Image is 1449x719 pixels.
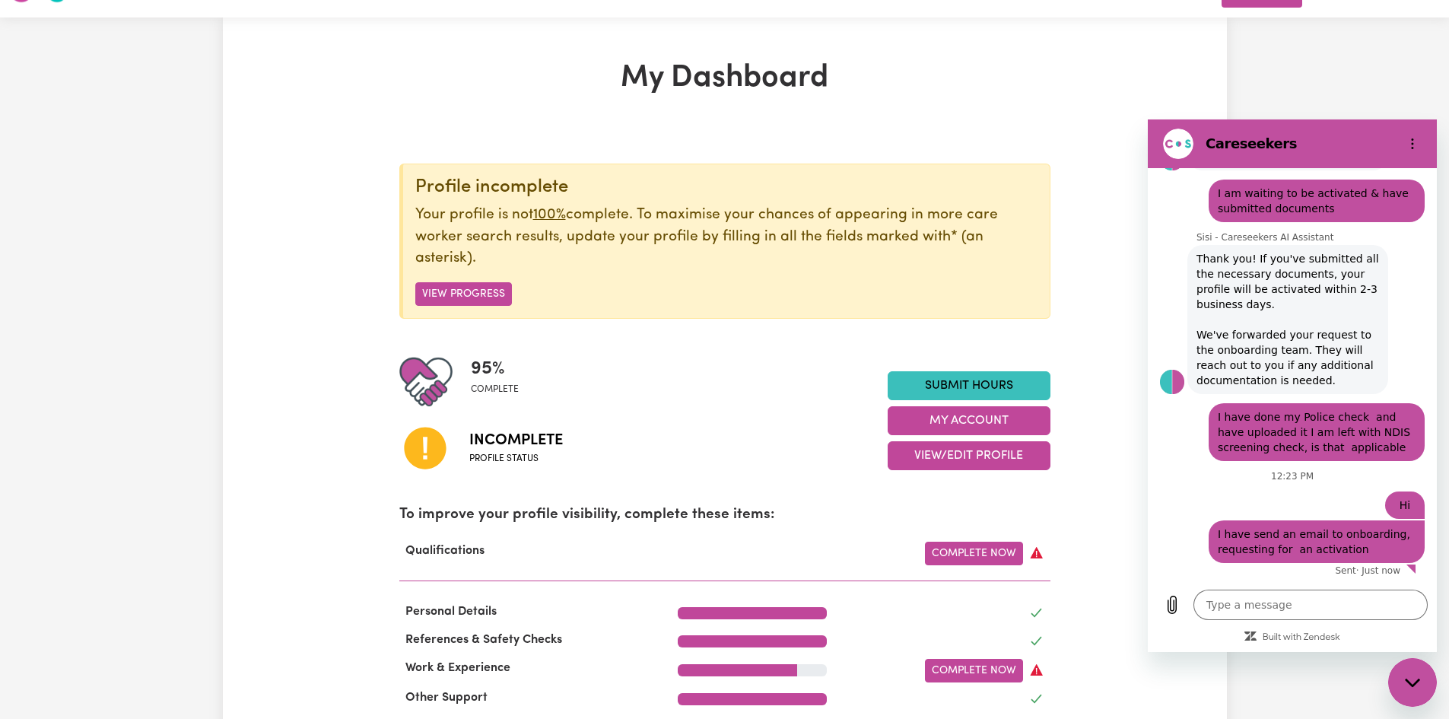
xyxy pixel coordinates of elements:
span: References & Safety Checks [399,634,568,646]
span: 95 % [471,355,519,383]
h1: My Dashboard [399,60,1050,97]
div: Profile incomplete [415,177,1037,199]
button: View Progress [415,282,512,306]
iframe: Button to launch messaging window, conversation in progress [1388,658,1437,707]
button: View/Edit Profile [888,441,1050,470]
div: Profile completeness: 95% [471,355,531,409]
a: Submit Hours [888,371,1050,400]
a: Complete Now [925,659,1023,682]
button: My Account [888,406,1050,435]
u: 100% [533,208,566,222]
span: Work & Experience [399,662,516,674]
span: Incomplete [469,429,563,452]
span: Other Support [399,692,494,704]
p: Your profile is not complete. To maximise your chances of appearing in more care worker search re... [415,205,1037,270]
span: Qualifications [399,545,491,557]
span: Personal Details [399,606,503,618]
iframe: Messaging window [1148,119,1437,652]
span: Profile status [469,452,563,466]
p: To improve your profile visibility, complete these items: [399,504,1050,527]
a: Complete Now [925,542,1023,565]
span: complete [471,383,519,396]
